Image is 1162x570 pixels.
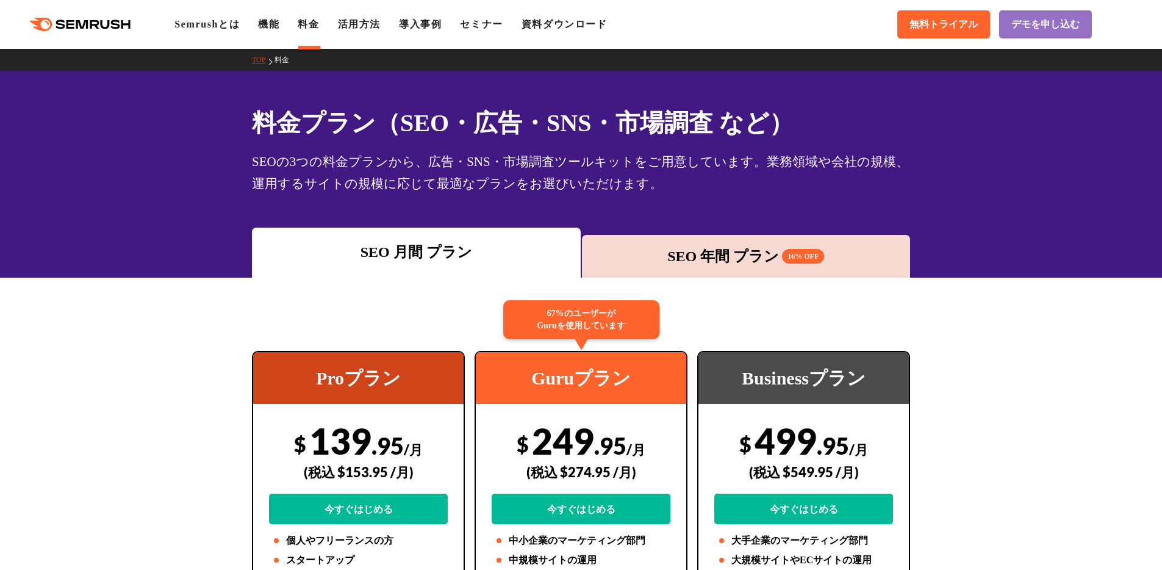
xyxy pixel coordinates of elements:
div: SEO 年間 プラン [588,245,905,267]
span: /月 [849,441,868,458]
div: (税込 $153.95 /月) [269,450,448,494]
div: 249 [492,419,670,524]
a: 今すぐはじめる [714,494,893,524]
li: 大規模サイトやECサイトの運用 [714,553,893,568]
span: .95 [594,431,626,460]
a: Semrushとは [174,19,240,29]
li: 個人やフリーランスの方 [269,533,448,548]
div: Businessプラン [698,352,909,404]
div: SEOの3つの料金プランから、広告・SNS・市場調査ツールキットをご用意しています。業務領域や会社の規模、運用するサイトの規模に応じて最適なプランをお選びいただけます。 [252,151,910,195]
div: Guruプラン [476,352,686,404]
div: 139 [269,419,448,524]
span: .95 [817,431,849,460]
div: (税込 $549.95 /月) [714,450,893,494]
a: デモを申し込む [999,10,1092,38]
span: $ [294,431,306,456]
span: $ [517,431,529,456]
a: 活用方法 [338,19,381,29]
div: Proプラン [253,352,464,404]
a: 料金 [298,19,319,29]
span: /月 [626,441,645,458]
a: 今すぐはじめる [269,494,448,524]
span: 無料トライアル [909,18,978,31]
h1: 料金プラン（SEO・広告・SNS・市場調査 など） [252,105,910,141]
a: 無料トライアル [897,10,990,38]
li: スタートアップ [269,553,448,568]
a: TOP [252,56,274,64]
a: セミナー [460,19,503,29]
span: .95 [371,431,404,460]
li: 中規模サイトの運用 [492,553,670,568]
a: 機能 [258,19,279,29]
li: 中小企業のマーケティング部門 [492,533,670,548]
a: 導入事例 [399,19,442,29]
div: 499 [714,419,893,524]
div: 67%のユーザーが Guruを使用しています [503,300,659,339]
span: デモを申し込む [1011,18,1080,31]
a: 今すぐはじめる [492,494,670,524]
li: 大手企業のマーケティング部門 [714,533,893,548]
span: /月 [404,441,423,458]
span: 16% OFF [782,249,824,264]
div: (税込 $274.95 /月) [492,450,670,494]
div: SEO 月間 プラン [258,241,575,263]
a: 資料ダウンロード [522,19,608,29]
span: $ [739,431,751,456]
a: 料金 [274,56,298,64]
